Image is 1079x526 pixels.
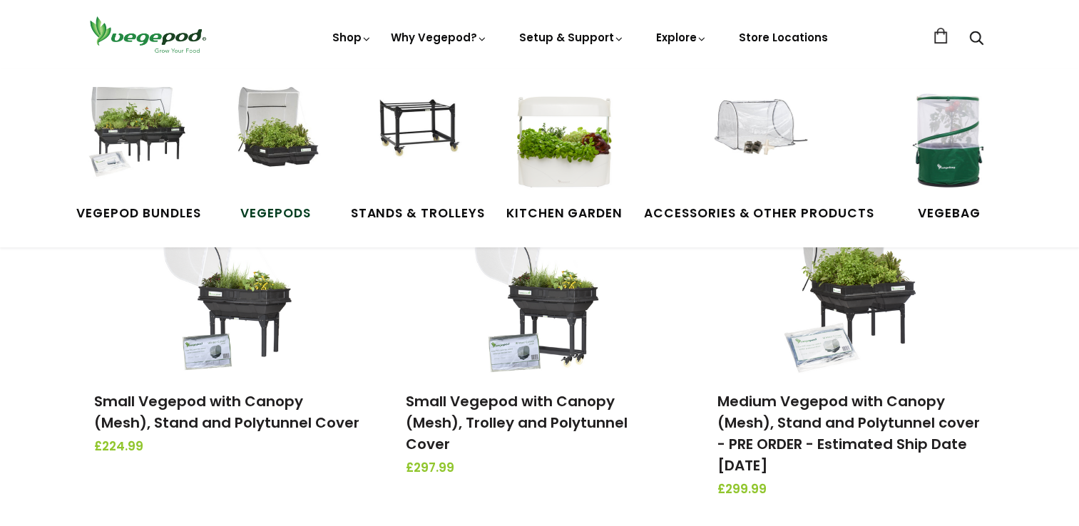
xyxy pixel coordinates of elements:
[739,30,828,45] a: Store Locations
[969,32,983,47] a: Search
[511,87,618,194] img: Kitchen Garden
[519,30,625,45] a: Setup & Support
[94,438,362,456] span: £224.99
[406,459,673,478] span: £297.99
[896,87,1003,194] img: VegeBag
[223,205,329,223] span: Vegepods
[896,87,1003,222] a: VegeBag
[506,205,623,223] span: Kitchen Garden
[332,30,372,85] a: Shop
[406,391,628,454] a: Small Vegepod with Canopy (Mesh), Trolley and Polytunnel Cover
[83,14,212,55] img: Vegepod
[705,87,812,194] img: Accessories & Other Products
[777,197,926,375] img: Medium Vegepod with Canopy (Mesh), Stand and Polytunnel cover - PRE ORDER - Estimated Ship Date O...
[85,87,192,194] img: Vegepod Bundles
[153,197,302,375] img: Small Vegepod with Canopy (Mesh), Stand and Polytunnel Cover
[76,87,200,222] a: Vegepod Bundles
[76,205,200,223] span: Vegepod Bundles
[506,87,623,222] a: Kitchen Garden
[351,87,485,222] a: Stands & Trolleys
[656,30,707,45] a: Explore
[364,87,471,194] img: Stands & Trolleys
[223,87,329,222] a: Vegepods
[351,205,485,223] span: Stands & Trolleys
[391,30,488,45] a: Why Vegepod?
[896,205,1003,223] span: VegeBag
[223,87,329,194] img: Raised Garden Kits
[94,391,359,433] a: Small Vegepod with Canopy (Mesh), Stand and Polytunnel Cover
[717,391,980,475] a: Medium Vegepod with Canopy (Mesh), Stand and Polytunnel cover - PRE ORDER - Estimated Ship Date [...
[644,87,874,222] a: Accessories & Other Products
[644,205,874,223] span: Accessories & Other Products
[464,197,614,375] img: Small Vegepod with Canopy (Mesh), Trolley and Polytunnel Cover
[717,480,985,499] span: £299.99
